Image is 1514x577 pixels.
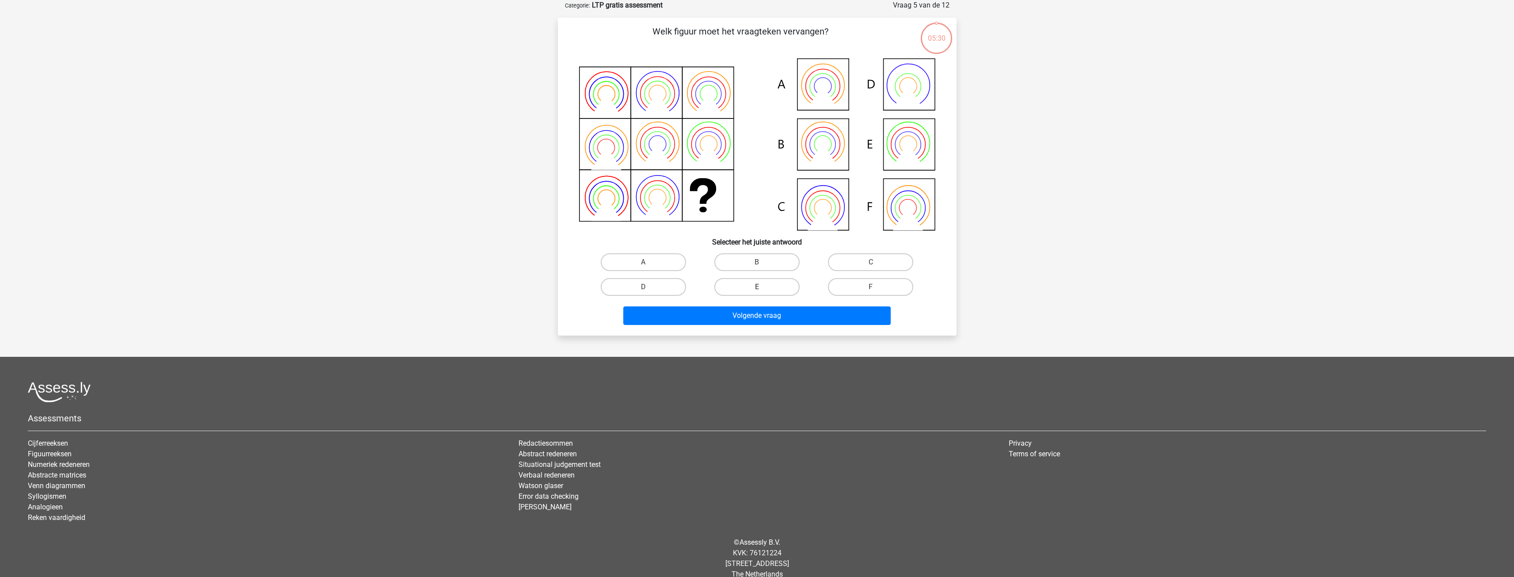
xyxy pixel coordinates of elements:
[519,503,572,511] a: [PERSON_NAME]
[828,278,913,296] label: F
[519,492,579,501] a: Error data checking
[28,492,66,501] a: Syllogismen
[28,503,63,511] a: Analogieen
[572,25,909,51] p: Welk figuur moet het vraagteken vervangen?
[28,382,91,402] img: Assessly logo
[519,481,563,490] a: Watson glaser
[28,450,72,458] a: Figuurreeksen
[519,471,575,479] a: Verbaal redeneren
[565,2,590,9] small: Categorie:
[28,413,1486,424] h5: Assessments
[714,278,800,296] label: E
[28,481,85,490] a: Venn diagrammen
[28,471,86,479] a: Abstracte matrices
[519,450,577,458] a: Abstract redeneren
[714,253,800,271] label: B
[28,460,90,469] a: Numeriek redeneren
[601,253,686,271] label: A
[572,231,942,246] h6: Selecteer het juiste antwoord
[740,538,780,546] a: Assessly B.V.
[592,1,663,9] strong: LTP gratis assessment
[623,306,891,325] button: Volgende vraag
[601,278,686,296] label: D
[28,439,68,447] a: Cijferreeksen
[519,439,573,447] a: Redactiesommen
[519,460,601,469] a: Situational judgement test
[920,22,953,44] div: 05:30
[828,253,913,271] label: C
[1009,450,1060,458] a: Terms of service
[1009,439,1032,447] a: Privacy
[28,513,85,522] a: Reken vaardigheid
